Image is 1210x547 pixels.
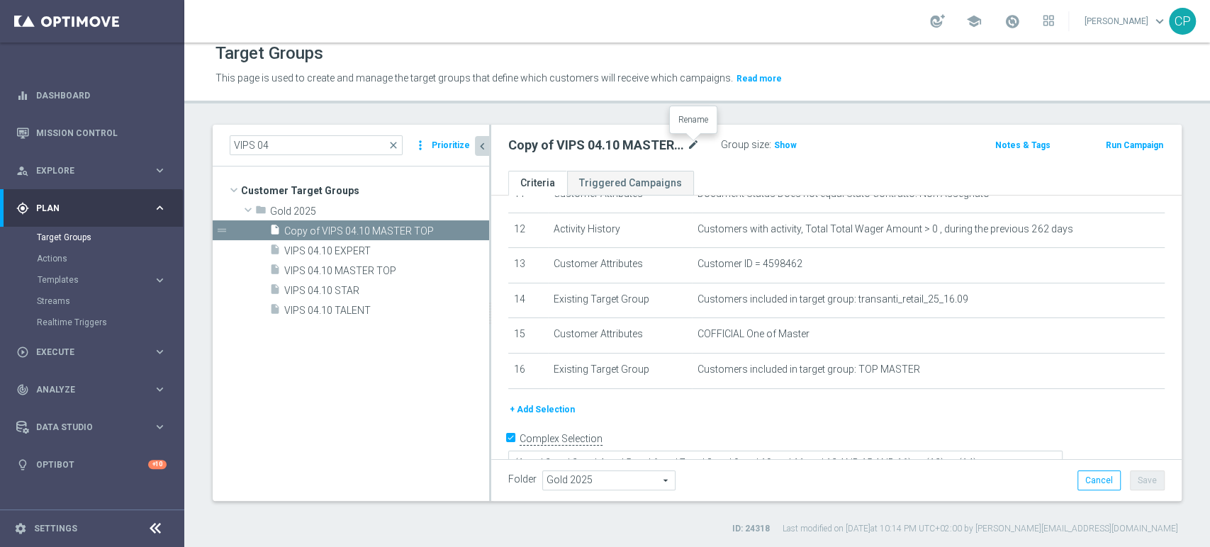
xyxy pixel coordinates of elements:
[735,71,783,86] button: Read more
[508,473,537,485] label: Folder
[16,346,167,358] button: play_circle_outline Execute keyboard_arrow_right
[548,248,693,283] td: Customer Attributes
[37,248,183,269] div: Actions
[16,422,167,433] button: Data Studio keyboard_arrow_right
[16,128,167,139] div: Mission Control
[16,165,167,176] button: person_search Explore keyboard_arrow_right
[783,523,1178,535] label: Last modified on [DATE] at 10:14 PM UTC+02:00 by [PERSON_NAME][EMAIL_ADDRESS][DOMAIN_NAME]
[36,423,153,432] span: Data Studio
[520,432,603,446] label: Complex Selection
[1083,11,1169,32] a: [PERSON_NAME]keyboard_arrow_down
[16,202,29,215] i: gps_fixed
[508,402,576,417] button: + Add Selection
[508,353,548,388] td: 16
[16,203,167,214] button: gps_fixed Plan keyboard_arrow_right
[16,446,167,483] div: Optibot
[36,114,167,152] a: Mission Control
[38,276,139,284] span: Templates
[994,137,1052,153] button: Notes & Tags
[548,177,693,213] td: Customer Attributes
[16,77,167,114] div: Dashboard
[38,276,153,284] div: Templates
[37,312,183,333] div: Realtime Triggers
[16,421,153,434] div: Data Studio
[215,72,733,84] span: This page is used to create and manage the target groups that define which customers will receive...
[14,522,27,535] i: settings
[16,346,29,359] i: play_circle_outline
[508,171,567,196] a: Criteria
[284,265,489,277] span: VIPS 04.10 MASTER TOP
[16,383,153,396] div: Analyze
[698,223,1072,235] span: Customers with activity, Total Total Wager Amount > 0 , during the previous 262 days
[508,213,548,248] td: 12
[16,346,153,359] div: Execute
[567,171,694,196] a: Triggered Campaigns
[153,164,167,177] i: keyboard_arrow_right
[16,459,167,470] button: lightbulb Optibot +10
[1130,470,1165,490] button: Save
[687,137,700,154] i: mode_edit
[37,274,167,286] button: Templates keyboard_arrow_right
[698,293,968,305] span: Customers included in target group: transanti_retail_25_16.09
[284,245,489,257] span: VIPS 04.10 EXPERT
[37,291,183,312] div: Streams
[34,524,77,533] a: Settings
[548,283,693,318] td: Existing Target Group
[255,204,267,220] i: folder
[508,248,548,283] td: 13
[269,303,281,320] i: insert_drive_file
[269,224,281,240] i: insert_drive_file
[966,13,982,29] span: school
[388,140,399,151] span: close
[37,317,147,328] a: Realtime Triggers
[36,77,167,114] a: Dashboard
[148,460,167,469] div: +10
[16,458,29,471] i: lightbulb
[269,244,281,260] i: insert_drive_file
[16,384,167,395] button: track_changes Analyze keyboard_arrow_right
[269,264,281,280] i: insert_drive_file
[153,273,167,287] i: keyboard_arrow_right
[215,43,323,64] h1: Target Groups
[16,114,167,152] div: Mission Control
[153,201,167,215] i: keyboard_arrow_right
[153,420,167,434] i: keyboard_arrow_right
[16,90,167,101] button: equalizer Dashboard
[284,285,489,297] span: VIPS 04.10 STAR
[284,225,489,237] span: Copy of VIPS 04.10 MASTER TOP
[508,318,548,354] td: 15
[774,140,797,150] span: Show
[698,258,802,270] span: Customer ID = 4598462
[36,167,153,175] span: Explore
[698,328,810,340] span: COFFICIAL One of Master
[16,89,29,102] i: equalizer
[698,363,920,376] span: Customers included in target group: TOP MASTER
[37,227,183,248] div: Target Groups
[16,202,153,215] div: Plan
[508,283,548,318] td: 14
[230,135,403,155] input: Quick find group or folder
[270,205,489,218] span: Gold 2025
[36,204,153,213] span: Plan
[16,164,29,177] i: person_search
[37,295,147,307] a: Streams
[153,383,167,396] i: keyboard_arrow_right
[37,253,147,264] a: Actions
[36,446,148,483] a: Optibot
[1169,8,1196,35] div: CP
[37,232,147,243] a: Target Groups
[721,139,769,151] label: Group size
[269,283,281,300] i: insert_drive_file
[1152,13,1167,29] span: keyboard_arrow_down
[430,136,472,155] button: Prioritize
[732,523,770,535] label: ID: 24318
[36,348,153,356] span: Execute
[16,164,153,177] div: Explore
[475,136,489,156] button: chevron_left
